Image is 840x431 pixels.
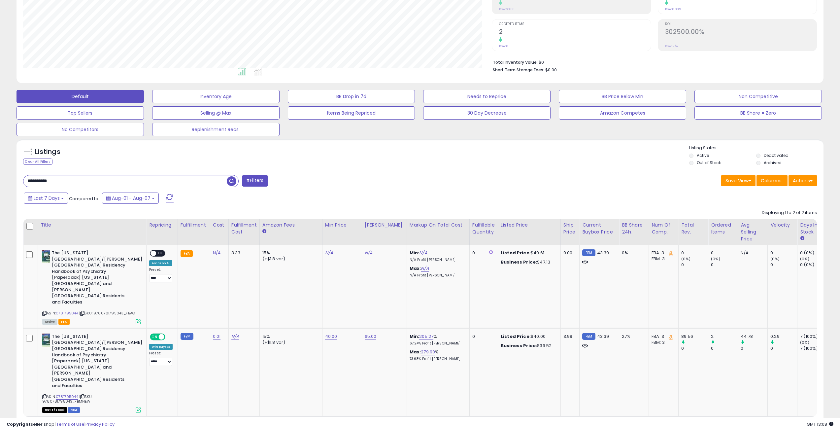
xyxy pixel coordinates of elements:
div: 0.29 [770,334,797,340]
div: % [410,334,464,346]
span: 43.39 [597,250,609,256]
button: Non Competitive [694,90,822,103]
img: 512-1JbqTJL._SL40_.jpg [42,334,50,347]
b: The [US_STATE][GEOGRAPHIC_DATA]/[PERSON_NAME][GEOGRAPHIC_DATA] Residency Handbook of Psychiatry [... [52,334,132,390]
button: Inventory Age [152,90,280,103]
div: FBA: 3 [652,334,673,340]
div: 0 [770,345,797,351]
strong: Copyright [7,421,31,427]
span: 2025-08-15 13:08 GMT [807,421,833,427]
div: ASIN: [42,334,141,412]
small: Prev: $0.00 [499,7,515,11]
span: $0.00 [545,67,557,73]
a: 40.00 [325,333,337,340]
span: Ordered Items [499,22,651,26]
small: (0%) [711,256,720,262]
b: Business Price: [501,259,537,265]
button: Amazon Competes [559,106,686,120]
div: Amazon Fees [262,222,319,229]
div: Amazon AI [149,260,172,266]
p: Listing States: [689,145,823,151]
span: FBM [68,407,80,413]
th: The percentage added to the cost of goods (COGS) that forms the calculator for Min & Max prices. [407,219,469,245]
div: 0.00 [563,250,574,256]
div: 0 [681,250,708,256]
b: The [US_STATE][GEOGRAPHIC_DATA]/[PERSON_NAME][GEOGRAPHIC_DATA] Residency Handbook of Psychiatry [... [52,250,132,307]
div: (+$1.8 var) [262,340,317,345]
label: Out of Stock [697,160,721,165]
div: Current Buybox Price [582,222,616,235]
a: 65.00 [365,333,377,340]
div: Cost [213,222,226,229]
a: N/A [365,250,373,256]
button: Filters [242,175,268,187]
small: FBM [181,333,193,340]
div: FBM: 3 [652,256,673,262]
button: Save View [721,175,756,186]
div: 15% [262,334,317,340]
a: 0.01 [213,333,221,340]
b: Min: [410,250,420,256]
div: $49.61 [501,250,555,256]
div: Listed Price [501,222,558,229]
div: 0 (0%) [800,250,827,256]
div: seller snap | | [7,421,115,428]
a: 0781795044 [56,310,78,316]
div: 0 [741,345,767,351]
div: 0 [681,262,708,268]
button: Top Sellers [17,106,144,120]
div: Min Price [325,222,359,229]
p: 67.24% Profit [PERSON_NAME] [410,341,464,346]
span: All listings currently available for purchase on Amazon [42,319,57,325]
button: Last 7 Days [24,193,68,204]
div: Clear All Filters [23,159,52,165]
p: N/A Profit [PERSON_NAME] [410,273,464,278]
button: BB Drop in 7d [288,90,415,103]
div: Title [41,222,144,229]
div: FBA: 3 [652,250,673,256]
span: ROI [665,22,817,26]
div: 0% [622,250,644,256]
div: 27% [622,334,644,340]
div: N/A [741,250,762,256]
a: N/A [213,250,221,256]
div: Markup on Total Cost [410,222,467,229]
div: BB Share 24h. [622,222,646,235]
a: N/A [419,250,427,256]
a: N/A [231,333,239,340]
small: FBM [582,333,595,340]
div: Preset: [149,268,173,282]
div: ASIN: [42,250,141,324]
span: OFF [164,334,175,340]
span: OFF [156,251,167,256]
a: Privacy Policy [85,421,115,427]
a: Terms of Use [56,421,84,427]
div: Ship Price [563,222,577,235]
button: Selling @ Max [152,106,280,120]
small: FBM [582,249,595,256]
div: 0 (0%) [800,262,827,268]
div: 0 [472,250,493,256]
div: 3.99 [563,334,574,340]
div: [PERSON_NAME] [365,222,404,229]
small: (0%) [770,256,780,262]
span: Compared to: [69,196,99,202]
div: 89.56 [681,334,708,340]
h2: 302500.00% [665,28,817,37]
div: Preset: [149,351,173,366]
b: Listed Price: [501,250,531,256]
a: 279.90 [421,349,435,355]
h2: 2 [499,28,651,37]
button: Actions [789,175,817,186]
div: 7 (100%) [800,334,827,340]
div: Total Rev. [681,222,705,235]
span: 43.39 [597,333,609,340]
div: 7 (100%) [800,345,827,351]
p: N/A Profit [PERSON_NAME] [410,258,464,262]
div: (+$1.8 var) [262,256,317,262]
button: Needs to Reprice [423,90,551,103]
button: Default [17,90,144,103]
b: Total Inventory Value: [493,59,538,65]
small: (0%) [800,256,809,262]
button: 30 Day Decrease [423,106,551,120]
